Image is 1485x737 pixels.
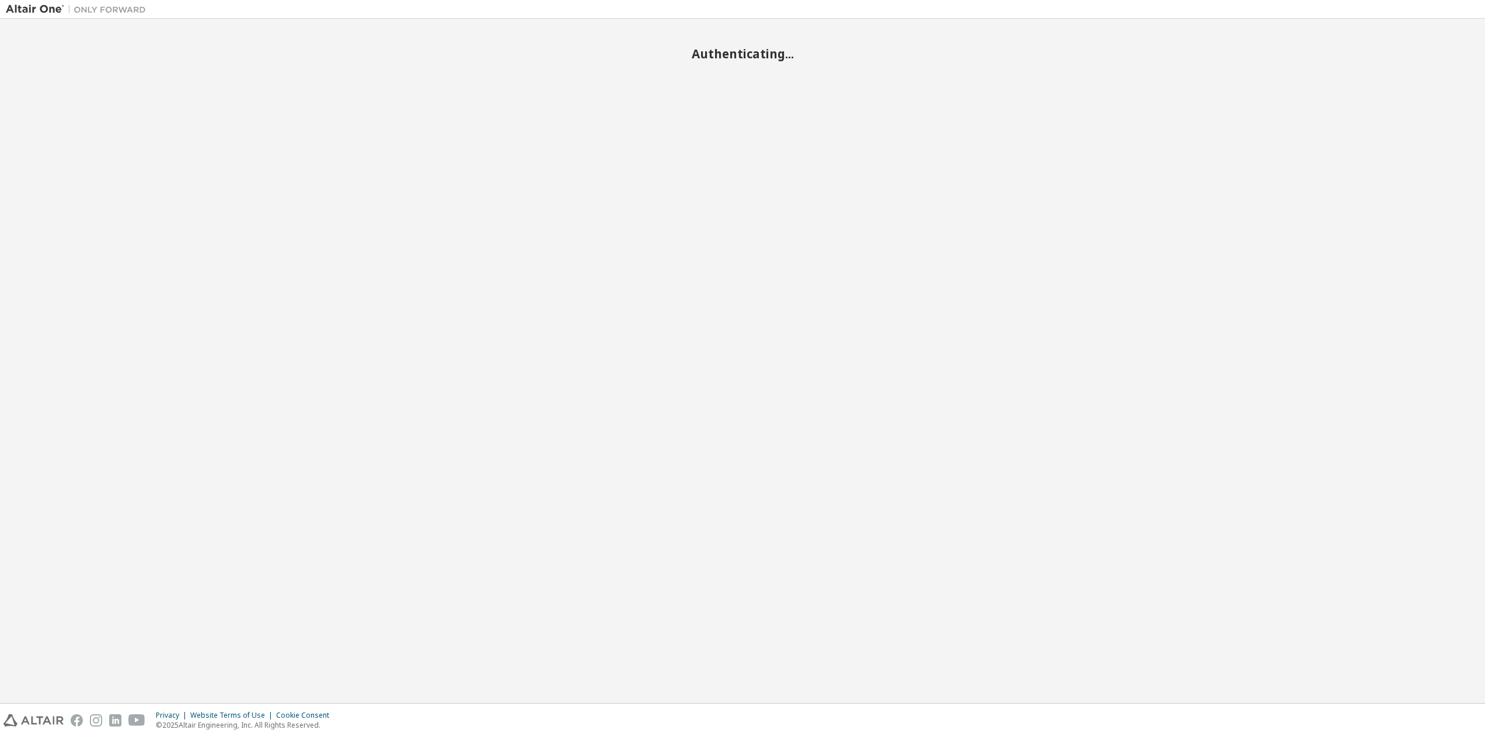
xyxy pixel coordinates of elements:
img: youtube.svg [128,714,145,726]
p: © 2025 Altair Engineering, Inc. All Rights Reserved. [156,720,336,730]
h2: Authenticating... [6,46,1479,61]
div: Cookie Consent [276,711,336,720]
div: Privacy [156,711,190,720]
img: linkedin.svg [109,714,121,726]
img: instagram.svg [90,714,102,726]
img: Altair One [6,4,152,15]
img: facebook.svg [71,714,83,726]
div: Website Terms of Use [190,711,276,720]
img: altair_logo.svg [4,714,64,726]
